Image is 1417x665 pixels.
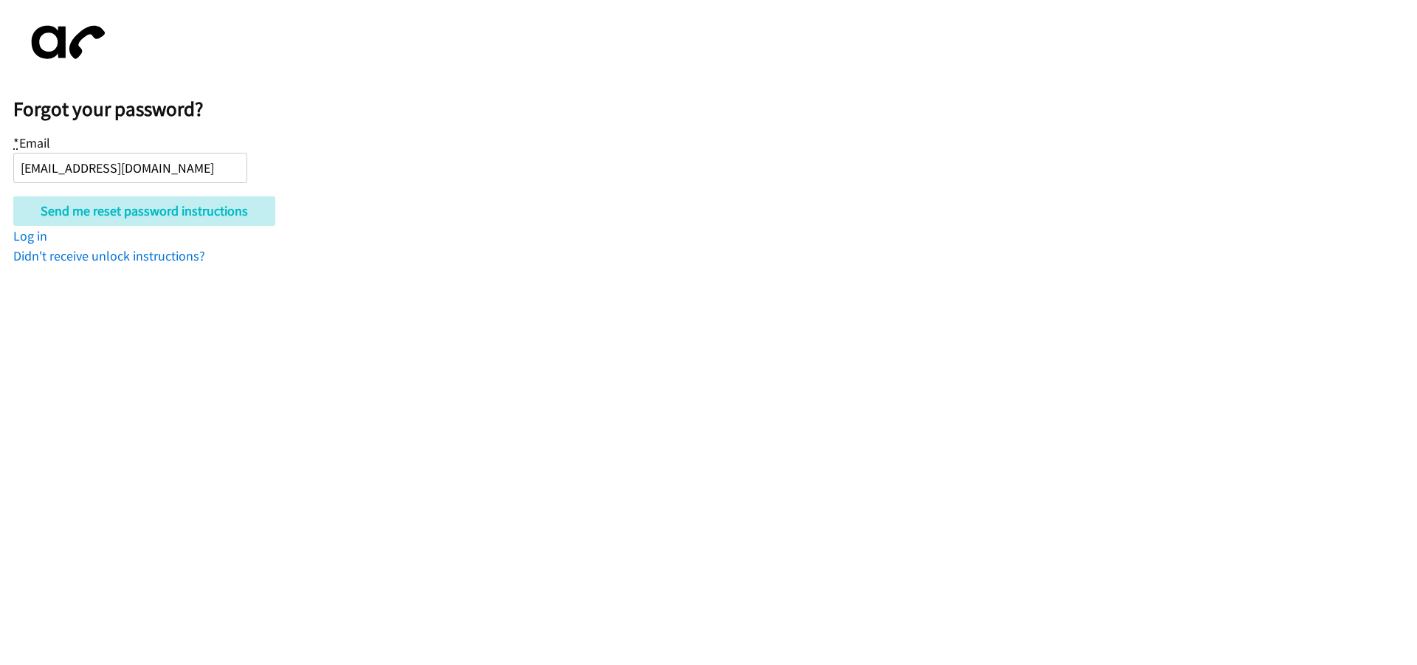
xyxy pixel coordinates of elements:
[13,196,275,226] input: Send me reset password instructions
[13,134,19,151] abbr: required
[13,134,50,151] label: Email
[13,227,47,244] a: Log in
[13,13,117,72] img: aphone-8a226864a2ddd6a5e75d1ebefc011f4aa8f32683c2d82f3fb0802fe031f96514.svg
[13,97,1417,122] h2: Forgot your password?
[13,247,205,264] a: Didn't receive unlock instructions?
